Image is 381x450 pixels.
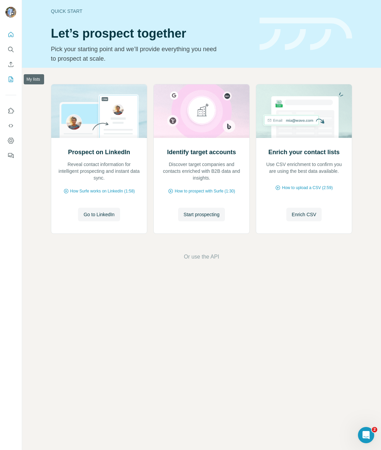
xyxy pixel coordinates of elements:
div: Quick start [51,8,251,15]
span: 2 [372,427,377,432]
span: Go to LinkedIn [83,211,114,218]
img: Identify target accounts [153,84,250,138]
button: Or use the API [184,253,219,261]
span: How to prospect with Surfe (1:30) [175,188,235,194]
p: Pick your starting point and we’ll provide everything you need to prospect at scale. [51,44,221,63]
span: Start prospecting [184,211,220,218]
button: Go to LinkedIn [78,208,120,221]
h1: Let’s prospect together [51,27,251,40]
iframe: Intercom live chat [358,427,374,443]
span: How to upload a CSV (2:59) [282,185,332,191]
button: Use Surfe API [5,120,16,132]
button: My lists [5,73,16,85]
img: Enrich your contact lists [256,84,352,138]
p: Use CSV enrichment to confirm you are using the best data available. [263,161,345,175]
button: Dashboard [5,135,16,147]
p: Reveal contact information for intelligent prospecting and instant data sync. [58,161,140,181]
img: Prospect on LinkedIn [51,84,147,138]
button: Enrich CSV [5,58,16,70]
h2: Identify target accounts [167,147,236,157]
button: Search [5,43,16,56]
button: Quick start [5,28,16,41]
img: Avatar [5,7,16,18]
button: Start prospecting [178,208,225,221]
span: Enrich CSV [292,211,316,218]
button: Feedback [5,149,16,162]
img: banner [260,18,352,50]
h2: Enrich your contact lists [268,147,340,157]
button: Use Surfe on LinkedIn [5,105,16,117]
span: How Surfe works on LinkedIn (1:58) [70,188,135,194]
h2: Prospect on LinkedIn [68,147,130,157]
p: Discover target companies and contacts enriched with B2B data and insights. [160,161,243,181]
button: Enrich CSV [286,208,322,221]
